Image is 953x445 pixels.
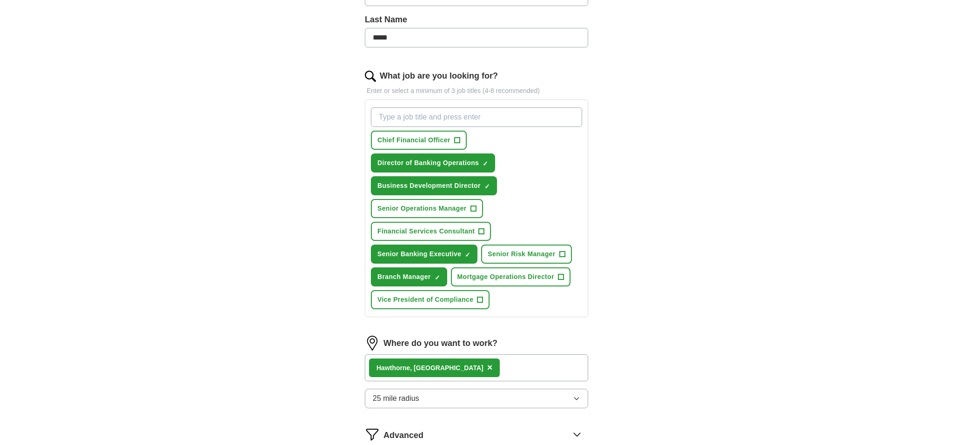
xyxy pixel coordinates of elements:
[465,251,470,259] span: ✓
[371,176,497,195] button: Business Development Director✓
[380,70,498,82] label: What job are you looking for?
[488,249,555,259] span: Senior Risk Manager
[377,226,475,236] span: Financial Services Consultant
[487,361,493,375] button: ×
[487,362,493,372] span: ×
[371,290,490,309] button: Vice President of Compliance
[371,267,447,286] button: Branch Manager✓
[377,249,461,259] span: Senior Banking Executive
[365,86,588,96] p: Enter or select a minimum of 3 job titles (4-8 recommended)
[481,245,571,264] button: Senior Risk Manager
[373,393,419,404] span: 25 mile radius
[376,364,410,372] strong: Hawthorne
[484,183,490,190] span: ✓
[365,71,376,82] img: search.png
[371,153,495,173] button: Director of Banking Operations✓
[377,272,431,282] span: Branch Manager
[483,160,488,167] span: ✓
[371,131,467,150] button: Chief Financial Officer
[376,363,483,373] div: , [GEOGRAPHIC_DATA]
[377,295,473,305] span: Vice President of Compliance
[365,427,380,442] img: filter
[435,274,440,281] span: ✓
[371,222,491,241] button: Financial Services Consultant
[377,204,467,213] span: Senior Operations Manager
[451,267,570,286] button: Mortgage Operations Director
[371,199,483,218] button: Senior Operations Manager
[377,158,479,168] span: Director of Banking Operations
[365,389,588,408] button: 25 mile radius
[457,272,554,282] span: Mortgage Operations Director
[383,337,497,350] label: Where do you want to work?
[377,181,481,191] span: Business Development Director
[377,135,450,145] span: Chief Financial Officer
[371,245,477,264] button: Senior Banking Executive✓
[383,429,423,442] span: Advanced
[371,107,582,127] input: Type a job title and press enter
[365,13,588,26] label: Last Name
[365,336,380,351] img: location.png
